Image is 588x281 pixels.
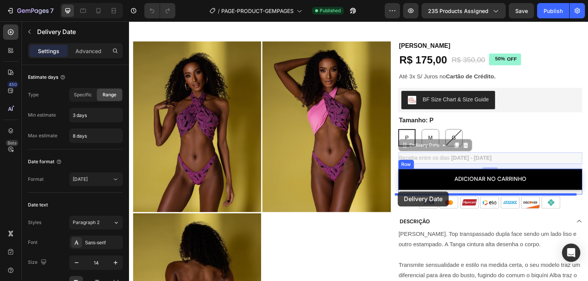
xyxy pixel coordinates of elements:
[70,108,122,122] input: Auto
[28,91,39,98] div: Type
[144,3,175,18] div: Undo/Redo
[37,27,120,36] p: Delivery Date
[421,3,506,18] button: 235 products assigned
[129,21,588,281] iframe: Design area
[28,176,44,183] div: Format
[28,219,41,226] div: Styles
[218,7,220,15] span: /
[38,47,59,55] p: Settings
[221,7,294,15] span: PAGE-PRODUCT-GEMPAGES
[69,172,123,186] button: [DATE]
[28,201,48,208] div: Date text
[74,91,92,98] span: Specific
[73,219,100,226] span: Paragraph 2
[28,239,38,246] div: Font
[562,244,580,262] div: Open Intercom Messenger
[70,129,122,143] input: Auto
[537,3,569,18] button: Publish
[28,74,66,81] div: Estimate days
[50,6,54,15] p: 7
[103,91,116,98] span: Range
[28,132,57,139] div: Max estimate
[7,81,18,88] div: 450
[428,7,488,15] span: 235 products assigned
[75,47,101,55] p: Advanced
[85,239,121,246] div: Sans-serif
[6,140,18,146] div: Beta
[515,8,528,14] span: Save
[320,7,341,14] span: Published
[28,158,62,165] div: Date format
[69,216,123,229] button: Paragraph 2
[509,3,534,18] button: Save
[544,7,563,15] div: Publish
[73,176,88,182] span: [DATE]
[28,257,48,268] div: Size
[28,112,56,119] div: Min estimate
[3,3,57,18] button: 7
